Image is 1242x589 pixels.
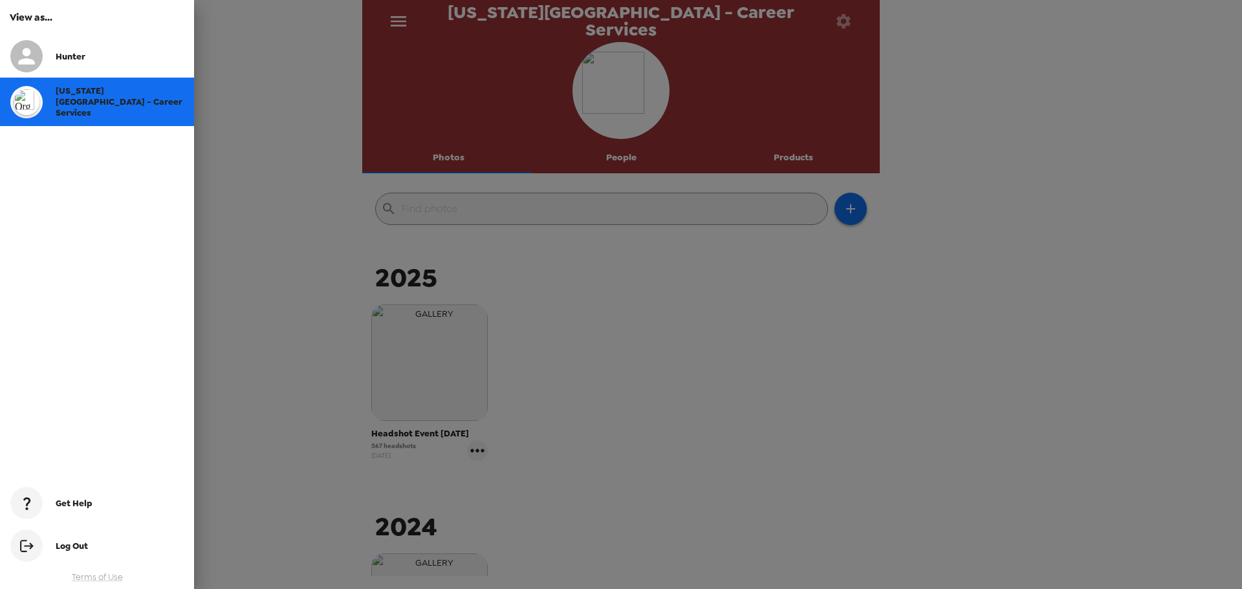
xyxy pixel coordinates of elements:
[56,51,85,62] span: Hunter
[72,572,123,583] a: Terms of Use
[14,89,39,115] img: org logo
[56,541,88,552] span: Log Out
[10,10,184,25] h6: View as...
[56,498,93,509] span: Get Help
[56,85,182,118] span: [US_STATE][GEOGRAPHIC_DATA] - Career Services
